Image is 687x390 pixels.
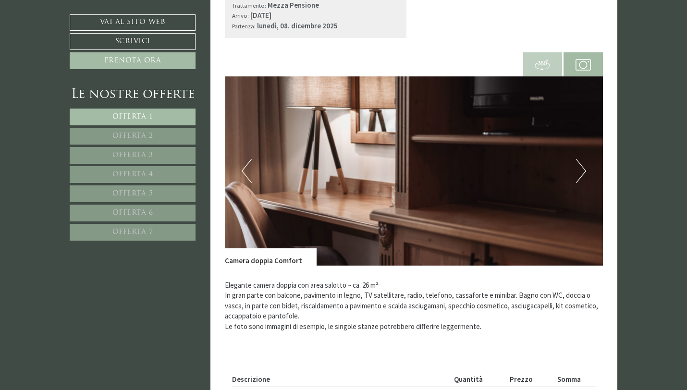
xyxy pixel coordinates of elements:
button: Previous [242,159,252,183]
p: Elegante camera doppia con area salotto ~ ca. 26 m² In gran parte con balcone, pavimento in legno... [225,280,603,331]
th: Quantità [450,372,506,386]
button: Next [576,159,586,183]
img: camera.svg [576,57,591,73]
a: Vai al sito web [70,14,196,31]
span: Offerta 1 [112,113,153,121]
th: Descrizione [232,372,451,386]
small: Trattamento: [232,1,266,9]
span: Offerta 5 [112,190,153,197]
span: Offerta 3 [112,152,153,159]
div: Le nostre offerte [70,86,196,104]
span: Offerta 2 [112,133,153,140]
a: Prenota ora [70,52,196,69]
span: Offerta 4 [112,171,153,178]
img: image [225,76,603,266]
b: [DATE] [250,11,271,20]
span: Offerta 6 [112,209,153,217]
div: Buon giorno, come possiamo aiutarla? [7,25,132,53]
small: Partenza: [232,22,256,30]
div: Camera doppia Comfort [225,248,317,266]
th: Somma [553,372,596,386]
span: Offerta 7 [112,229,153,236]
b: lunedì, 08. dicembre 2025 [257,21,338,30]
small: Arrivo: [232,12,249,19]
div: Montis – Active Nature Spa [14,27,127,35]
b: Mezza Pensione [268,0,319,10]
img: 360-grad.svg [535,57,550,73]
div: domenica [167,7,212,23]
a: Scrivici [70,33,196,50]
button: Invia [326,253,379,270]
th: Prezzo [506,372,553,386]
small: 16:06 [14,45,127,51]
